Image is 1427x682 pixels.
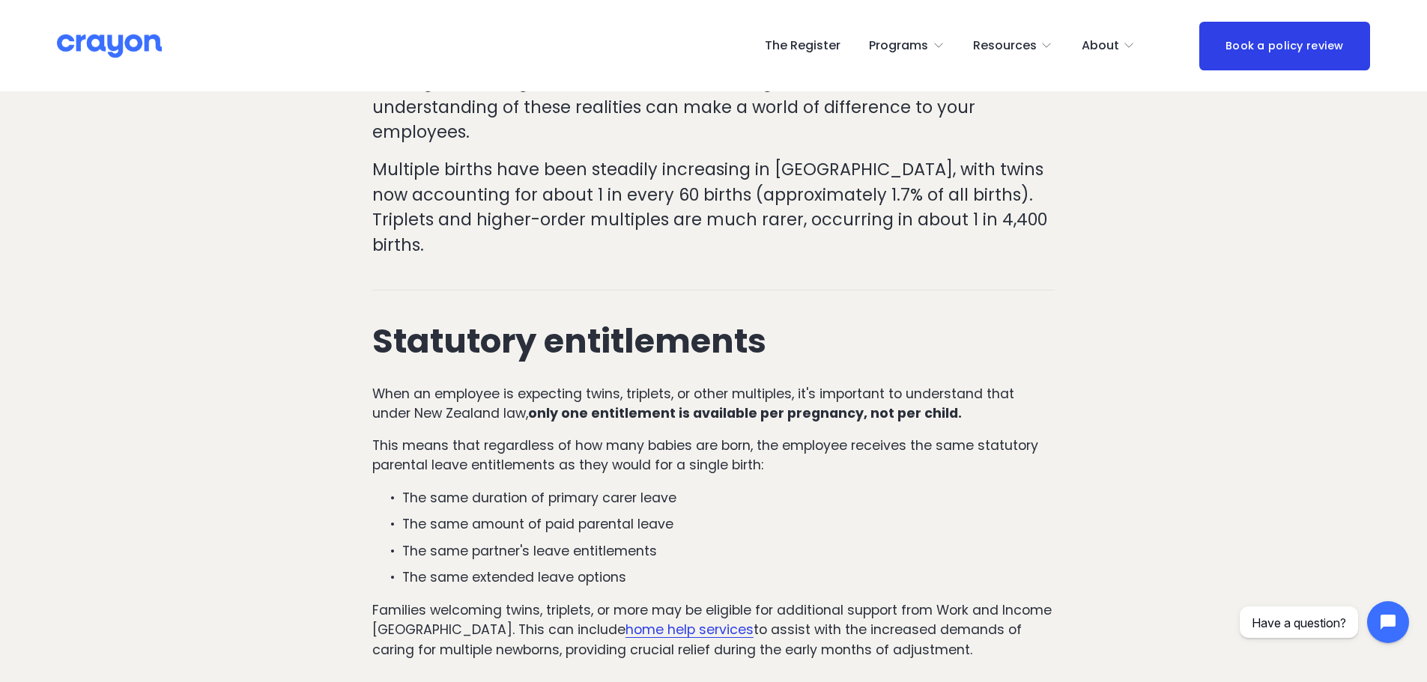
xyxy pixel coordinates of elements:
[973,35,1037,57] span: Resources
[1082,34,1136,58] a: folder dropdown
[402,488,1055,508] p: The same duration of primary carer leave
[1199,22,1370,70] a: Book a policy review
[372,384,1055,424] p: When an employee is expecting twins, triplets, or other multiples, it's important to understand t...
[1082,35,1119,57] span: About
[402,541,1055,561] p: The same partner's leave entitlements
[372,157,1055,258] p: Multiple births have been steadily increasing in [GEOGRAPHIC_DATA], with twins now accounting for...
[869,35,928,57] span: Programs
[372,317,766,365] strong: Statutory entitlements
[402,567,1055,587] p: The same extended leave options
[372,600,1055,660] p: Families welcoming twins, triplets, or more may be eligible for additional support from Work and ...
[625,621,754,639] a: home help services
[402,514,1055,534] p: The same amount of paid parental leave
[869,34,945,58] a: folder dropdown
[57,33,162,59] img: Crayon
[372,45,1055,145] p: Expecting multiple babies brings unique physical demands during pregnancy and significant logisti...
[765,34,840,58] a: The Register
[372,436,1055,475] p: This means that regardless of how many babies are born, the employee receives the same statutory ...
[973,34,1053,58] a: folder dropdown
[528,404,962,422] strong: only one entitlement is available per pregnancy, not per child.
